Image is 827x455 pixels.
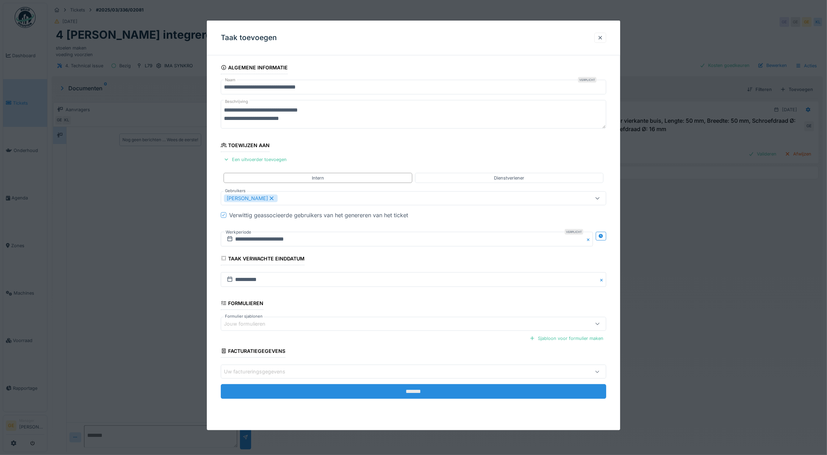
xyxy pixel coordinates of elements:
label: Formulier sjablonen [224,313,264,319]
div: Toewijzen aan [221,140,270,152]
div: [PERSON_NAME] [224,195,278,202]
div: Verplicht [578,77,596,83]
div: Algemene informatie [221,62,288,74]
h3: Taak toevoegen [221,33,277,42]
button: Close [585,232,593,247]
div: Taak verwachte einddatum [221,253,305,265]
label: Werkperiode [225,228,252,236]
div: Intern [312,174,324,181]
button: Close [599,272,606,287]
div: Een uitvoerder toevoegen [221,155,290,164]
label: Beschrijving [224,97,249,106]
div: Formulieren [221,298,264,310]
div: Jouw formulieren [224,320,275,328]
label: Gebruikers [224,188,247,194]
div: Verwittig geassocieerde gebruikers van het genereren van het ticket [229,211,408,219]
label: Naam [224,77,237,83]
div: Dienstverlener [494,174,524,181]
div: Uw factureringsgegevens [224,368,295,376]
div: Verplicht [565,229,583,235]
div: Facturatiegegevens [221,346,286,358]
div: Sjabloon voor formulier maken [527,334,606,343]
